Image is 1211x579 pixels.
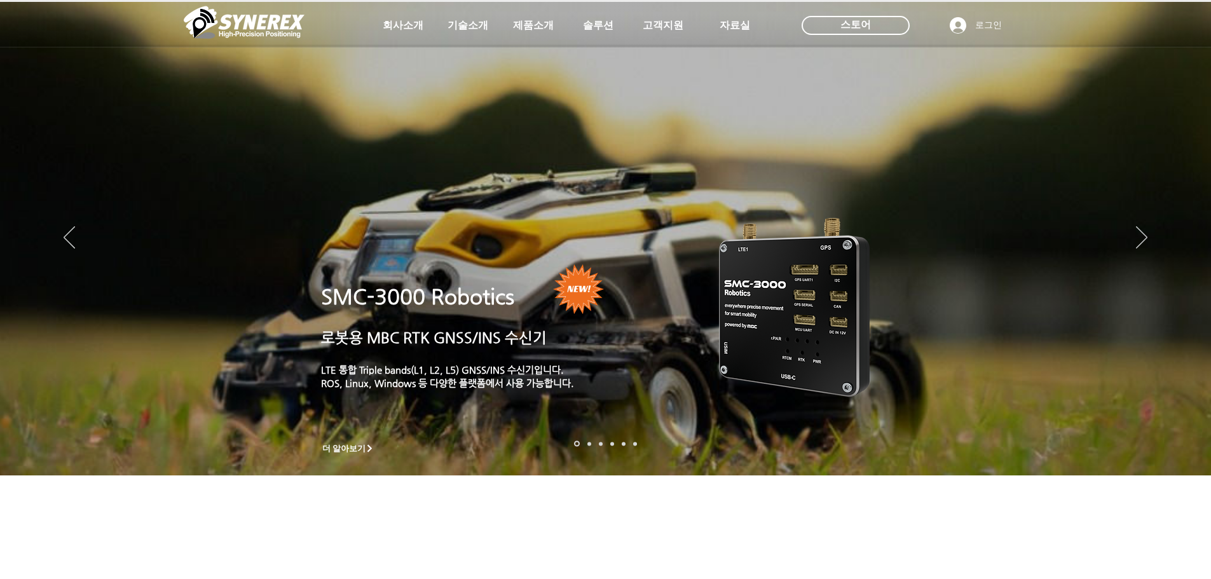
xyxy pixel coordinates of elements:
div: 스토어 [802,16,910,35]
a: 기술소개 [436,13,500,38]
a: 더 알아보기 [317,440,380,456]
a: 회사소개 [371,13,435,38]
a: 정밀농업 [633,442,637,446]
span: 솔루션 [583,19,613,32]
span: 제품소개 [513,19,554,32]
a: 제품소개 [502,13,565,38]
a: 로봇용 MBC RTK GNSS/INS 수신기 [321,329,547,346]
img: 씨너렉스_White_simbol_대지 1.png [184,3,304,41]
span: 고객지원 [643,19,683,32]
span: 기술소개 [448,19,488,32]
a: 로봇- SMC 2000 [574,441,580,447]
button: 다음 [1136,226,1147,250]
span: 더 알아보기 [322,443,366,454]
button: 이전 [64,226,75,250]
a: SMC-3000 Robotics [321,285,514,309]
span: 스토어 [840,18,871,32]
a: 로봇 [622,442,626,446]
a: 자율주행 [610,442,614,446]
span: 자료실 [720,19,750,32]
span: 회사소개 [383,19,423,32]
img: KakaoTalk_20241224_155801212.png [701,199,889,412]
a: 드론 8 - SMC 2000 [587,442,591,446]
span: 로그인 [971,19,1006,32]
nav: 슬라이드 [570,441,641,447]
button: 로그인 [941,13,1011,37]
a: 솔루션 [566,13,630,38]
a: 자료실 [703,13,767,38]
a: LTE 통합 Triple bands(L1, L2, L5) GNSS/INS 수신기입니다. [321,364,564,375]
a: 측량 IoT [599,442,603,446]
a: ROS, Linux, Windows 등 다양한 플랫폼에서 사용 가능합니다. [321,378,574,388]
a: 고객지원 [631,13,695,38]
